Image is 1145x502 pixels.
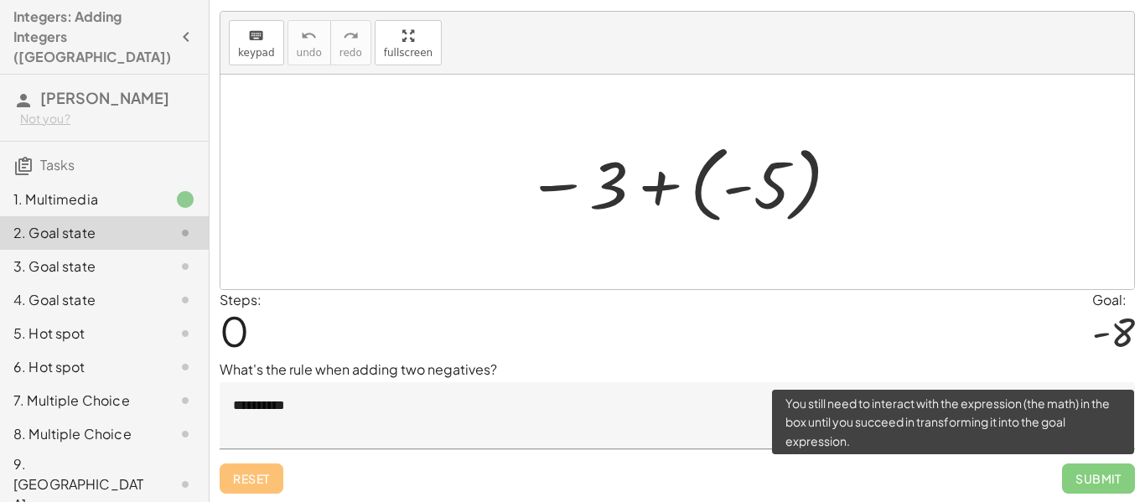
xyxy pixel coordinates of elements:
[40,156,75,173] span: Tasks
[175,189,195,210] i: Task finished.
[343,26,359,46] i: redo
[339,47,362,59] span: redo
[13,290,148,310] div: 4. Goal state
[384,47,433,59] span: fullscreen
[175,323,195,344] i: Task not started.
[175,391,195,411] i: Task not started.
[13,7,171,67] h4: Integers: Adding Integers ([GEOGRAPHIC_DATA])
[248,26,264,46] i: keyboard
[297,47,322,59] span: undo
[229,20,284,65] button: keyboardkeypad
[13,357,148,377] div: 6. Hot spot
[175,474,195,494] i: Task not started.
[40,88,169,107] span: [PERSON_NAME]
[175,223,195,243] i: Task not started.
[13,323,148,344] div: 5. Hot spot
[220,291,262,308] label: Steps:
[175,357,195,377] i: Task not started.
[375,20,442,65] button: fullscreen
[301,26,317,46] i: undo
[13,391,148,411] div: 7. Multiple Choice
[175,290,195,310] i: Task not started.
[330,20,371,65] button: redoredo
[13,424,148,444] div: 8. Multiple Choice
[175,256,195,277] i: Task not started.
[220,305,249,356] span: 0
[1092,290,1135,310] div: Goal:
[238,47,275,59] span: keypad
[20,111,195,127] div: Not you?
[13,223,148,243] div: 2. Goal state
[175,424,195,444] i: Task not started.
[220,360,1135,380] p: What's the rule when adding two negatives?
[288,20,331,65] button: undoundo
[13,256,148,277] div: 3. Goal state
[13,189,148,210] div: 1. Multimedia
